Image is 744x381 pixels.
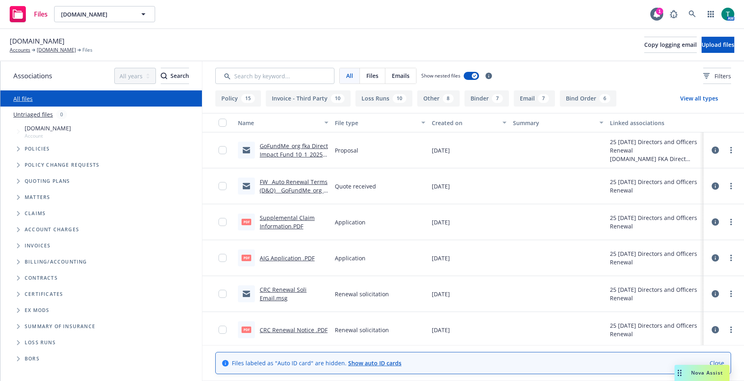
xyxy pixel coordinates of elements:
[219,218,227,226] input: Toggle Row Selected
[432,326,450,334] span: [DATE]
[335,218,366,226] span: Application
[675,365,685,381] div: Drag to move
[726,181,736,191] a: more
[25,195,50,200] span: Matters
[25,260,87,264] span: Billing/Accounting
[492,94,503,103] div: 7
[242,327,251,333] span: PDF
[232,359,401,367] span: Files labeled as "Auto ID card" are hidden.
[161,68,189,84] div: Search
[599,94,610,103] div: 6
[25,211,46,216] span: Claims
[610,249,700,266] div: 25 [DATE] Directors and Officers Renewal
[332,113,429,132] button: File type
[726,217,736,227] a: more
[260,254,315,262] a: AIG Application .PDF
[432,290,450,298] span: [DATE]
[432,146,450,155] span: [DATE]
[25,292,63,297] span: Certificates
[13,95,33,103] a: All files
[25,163,99,167] span: Policy change requests
[25,276,58,281] span: Contracts
[25,340,56,345] span: Loss Runs
[715,72,731,80] span: Filters
[335,146,358,155] span: Proposal
[726,253,736,263] a: more
[432,254,450,262] span: [DATE]
[691,369,723,376] span: Nova Assist
[644,41,697,48] span: Copy logging email
[235,113,332,132] button: Name
[355,90,412,107] button: Loss Runs
[25,324,95,329] span: Summary of insurance
[393,94,406,103] div: 10
[25,227,79,232] span: Account charges
[37,46,76,54] a: [DOMAIN_NAME]
[242,255,251,261] span: PDF
[6,3,51,25] a: Files
[25,243,51,248] span: Invoices
[0,254,202,367] div: Folder Tree Example
[610,155,700,163] div: [DOMAIN_NAME] FKA Direct Impact Fund
[260,214,315,230] a: Supplemental Claim Information.PDF
[215,68,334,84] input: Search by keyword...
[25,179,70,184] span: Quoting plans
[610,214,700,230] div: 25 [DATE] Directors and Officers Renewal
[726,289,736,299] a: more
[56,110,67,119] div: 0
[260,142,328,167] a: GoFundMe_org fka Direct Impact Fund 10_1_2025 D&O Renewal .msg
[538,94,549,103] div: 7
[219,182,227,190] input: Toggle Row Selected
[684,6,700,22] a: Search
[335,119,416,127] div: File type
[703,6,719,22] a: Switch app
[514,90,555,107] button: Email
[61,10,131,19] span: [DOMAIN_NAME]
[348,359,401,367] a: Show auto ID cards
[34,11,48,17] span: Files
[666,6,682,22] a: Report a Bug
[726,325,736,335] a: more
[610,178,700,195] div: 25 [DATE] Directors and Officers Renewal
[260,178,328,211] a: FW_ Auto Renewal Terms (D&O) _ GoFundMe_org _ Policy # 01398153801.msg
[607,113,704,132] button: Linked associations
[82,46,92,54] span: Files
[10,46,30,54] a: Accounts
[610,285,700,302] div: 25 [DATE] Directors and Officers Renewal
[219,290,227,298] input: Toggle Row Selected
[703,72,731,80] span: Filters
[335,326,389,334] span: Renewal solicitation
[241,94,255,103] div: 15
[219,146,227,154] input: Toggle Row Selected
[702,37,734,53] button: Upload files
[335,290,389,298] span: Renewal solicitation
[335,182,376,190] span: Quote received
[392,71,410,80] span: Emails
[25,308,49,313] span: Ex Mods
[417,90,460,107] button: Other
[25,124,71,132] span: [DOMAIN_NAME]
[710,359,724,367] a: Close
[443,94,454,103] div: 8
[703,68,731,84] button: Filters
[54,6,155,22] button: [DOMAIN_NAME]
[610,119,700,127] div: Linked associations
[464,90,509,107] button: Binder
[432,182,450,190] span: [DATE]
[266,90,351,107] button: Invoice - Third Party
[238,119,319,127] div: Name
[513,119,595,127] div: Summary
[25,147,50,151] span: Policies
[242,219,251,225] span: PDF
[656,8,663,15] div: 1
[421,72,460,79] span: Show nested files
[335,254,366,262] span: Application
[13,71,52,81] span: Associations
[702,41,734,48] span: Upload files
[219,326,227,334] input: Toggle Row Selected
[25,132,71,139] span: Account
[432,218,450,226] span: [DATE]
[161,73,167,79] svg: Search
[0,122,202,254] div: Tree Example
[721,8,734,21] img: photo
